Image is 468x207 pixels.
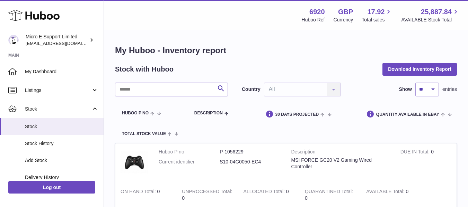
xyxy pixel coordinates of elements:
a: Log out [8,181,95,194]
span: 0 [305,195,308,201]
strong: DUE IN Total [400,149,431,156]
span: 25,887.84 [421,7,452,17]
span: Stock History [25,140,98,147]
td: 0 [177,183,238,207]
dd: P-1056229 [220,149,281,155]
img: product image [121,149,148,176]
span: AVAILABLE Stock Total [401,17,460,23]
strong: Description [291,149,390,157]
strong: UNPROCESSED Total [182,189,232,196]
span: Add Stock [25,157,98,164]
a: 17.92 Total sales [362,7,392,23]
span: Stock [25,106,91,112]
dt: Current identifier [159,159,220,165]
span: [EMAIL_ADDRESS][DOMAIN_NAME] [26,40,102,46]
button: Download Inventory Report [382,63,457,75]
dt: Huboo P no [159,149,220,155]
span: Huboo P no [122,111,149,115]
strong: AVAILABLE Total [366,189,406,196]
strong: ALLOCATED Total [244,189,286,196]
div: Currency [334,17,353,23]
span: Description [194,111,223,115]
div: Huboo Ref [302,17,325,23]
img: contact@micropcsupport.com [8,35,19,45]
div: Micro E Support Limited [26,34,88,47]
strong: GBP [338,7,353,17]
h2: Stock with Huboo [115,65,174,74]
dd: S10-04G0050-EC4 [220,159,281,165]
span: entries [442,86,457,93]
span: 17.92 [367,7,385,17]
span: Total stock value [122,132,166,136]
label: Show [399,86,412,93]
span: Stock [25,123,98,130]
td: 0 [115,183,177,207]
span: My Dashboard [25,68,98,75]
a: 25,887.84 AVAILABLE Stock Total [401,7,460,23]
h1: My Huboo - Inventory report [115,45,457,56]
strong: ON HAND Total [121,189,157,196]
td: 0 [395,143,457,183]
td: 0 [361,183,422,207]
strong: QUARANTINED Total [305,189,353,196]
span: 30 DAYS PROJECTED [275,112,319,117]
span: Delivery History [25,174,98,181]
span: Total sales [362,17,392,23]
strong: 6920 [309,7,325,17]
label: Country [242,86,261,93]
td: 0 [238,183,300,207]
span: Quantity Available in eBay [376,112,439,117]
div: MSI FORCE GC20 V2 Gaming Wired Controller [291,157,390,170]
span: Listings [25,87,91,94]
